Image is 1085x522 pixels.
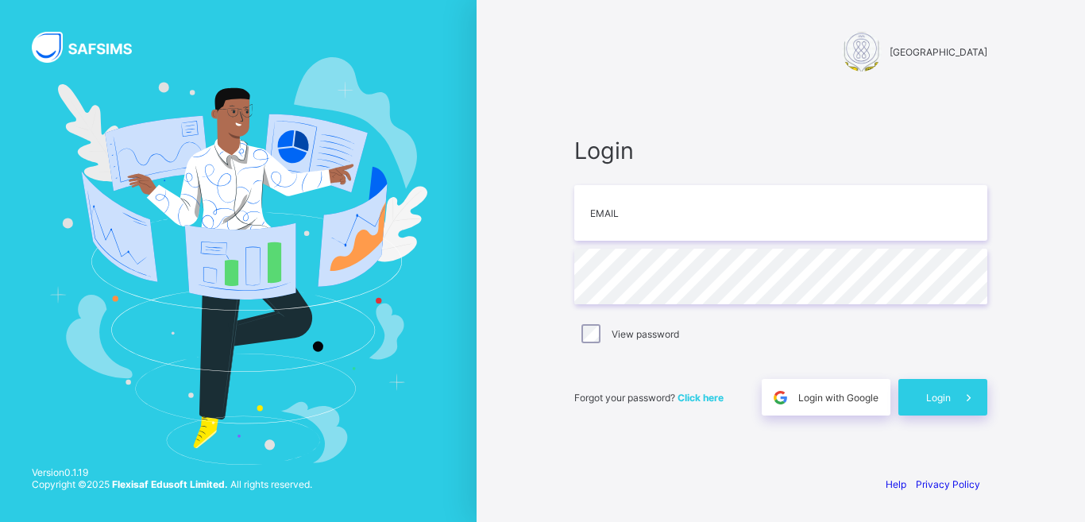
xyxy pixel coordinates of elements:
[798,392,878,404] span: Login with Google
[926,392,951,404] span: Login
[32,478,312,490] span: Copyright © 2025 All rights reserved.
[771,389,790,407] img: google.396cfc9801f0270233282035f929180a.svg
[886,478,906,490] a: Help
[916,478,980,490] a: Privacy Policy
[574,392,724,404] span: Forgot your password?
[678,392,724,404] a: Click here
[32,466,312,478] span: Version 0.1.19
[112,478,228,490] strong: Flexisaf Edusoft Limited.
[32,32,151,63] img: SAFSIMS Logo
[612,328,679,340] label: View password
[890,46,987,58] span: [GEOGRAPHIC_DATA]
[574,137,987,164] span: Login
[49,57,427,464] img: Hero Image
